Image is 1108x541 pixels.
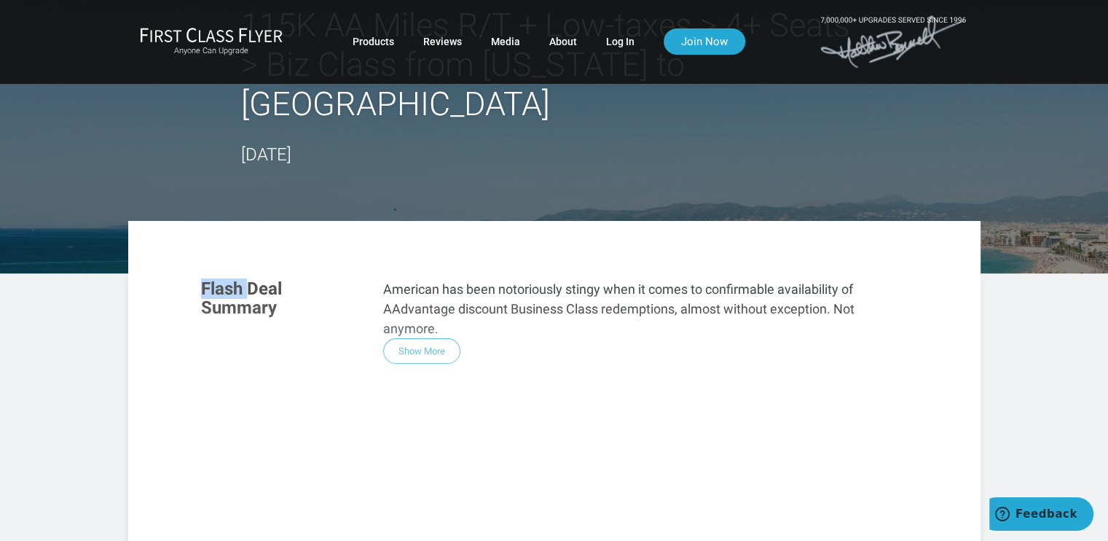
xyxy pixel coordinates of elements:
time: [DATE] [241,144,291,165]
p: American has been notoriously stingy when it comes to confirmable availability of AAdvantage disc... [383,279,908,338]
a: Media [491,28,520,55]
a: First Class FlyerAnyone Can Upgrade [140,27,283,56]
h3: Flash Deal Summary [201,279,361,318]
small: Anyone Can Upgrade [140,46,283,56]
a: Join Now [664,28,745,55]
a: Products [353,28,394,55]
a: About [549,28,577,55]
a: Log In [606,28,634,55]
a: Reviews [423,28,462,55]
img: First Class Flyer [140,27,283,42]
iframe: Opens a widget where you can find more information [989,497,1093,534]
